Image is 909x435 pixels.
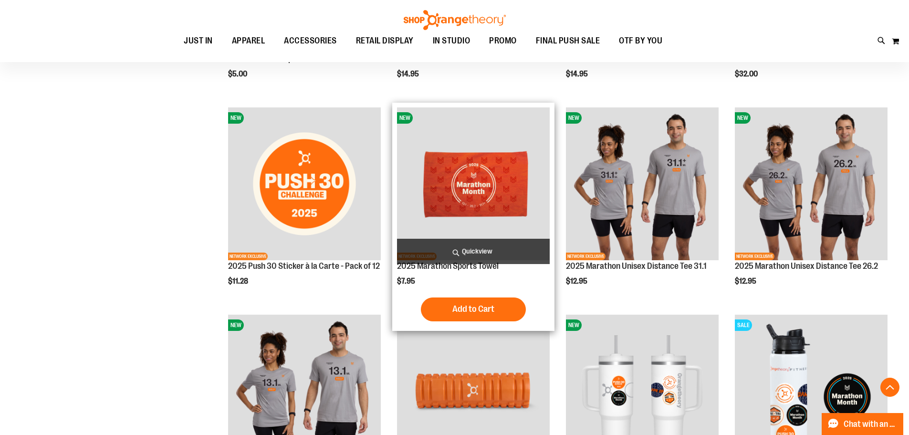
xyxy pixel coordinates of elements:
[228,319,244,331] span: NEW
[397,261,499,271] a: 2025 Marathon Sports Towel
[844,420,898,429] span: Chat with an Expert
[421,297,526,321] button: Add to Cart
[526,30,610,52] a: FINAL PUSH SALE
[609,30,672,52] a: OTF BY YOU
[735,319,752,331] span: SALE
[566,112,582,124] span: NEW
[397,107,550,260] img: 2025 Marathon Sports Towel
[619,30,662,52] span: OTF BY YOU
[735,112,751,124] span: NEW
[566,107,719,260] img: 2025 Marathon Unisex Distance Tee 31.1
[228,277,250,286] span: $11.28
[397,112,413,124] span: NEW
[397,107,550,262] a: 2025 Marathon Sports TowelNEWNETWORK EXCLUSIVE
[228,253,268,260] span: NETWORK EXCLUSIVE
[566,70,589,78] span: $14.95
[174,30,222,52] a: JUST IN
[228,107,381,262] a: 2025 Push 30 Sticker à la Carte - Pack of 12NEWNETWORK EXCLUSIVE
[566,261,707,271] a: 2025 Marathon Unisex Distance Tee 31.1
[274,30,346,52] a: ACCESSORIES
[735,277,758,286] span: $12.95
[880,378,899,397] button: Back To Top
[566,107,719,262] a: 2025 Marathon Unisex Distance Tee 31.1NEWNETWORK EXCLUSIVE
[489,30,517,52] span: PROMO
[452,304,494,314] span: Add to Cart
[566,277,589,286] span: $12.95
[223,103,386,310] div: product
[184,30,213,52] span: JUST IN
[433,30,470,52] span: IN STUDIO
[222,30,275,52] a: APPAREL
[356,30,414,52] span: RETAIL DISPLAY
[566,319,582,331] span: NEW
[346,30,423,52] a: RETAIL DISPLAY
[735,107,888,260] img: 2025 Marathon Unisex Distance Tee 26.2
[392,103,554,331] div: product
[397,239,550,264] a: Quickview
[536,30,600,52] span: FINAL PUSH SALE
[232,30,265,52] span: APPAREL
[397,277,417,286] span: $7.95
[228,107,381,260] img: 2025 Push 30 Sticker à la Carte - Pack of 12
[423,30,480,52] a: IN STUDIO
[730,103,892,310] div: product
[402,10,507,30] img: Shop Orangetheory
[228,70,249,78] span: $5.00
[284,30,337,52] span: ACCESSORIES
[228,112,244,124] span: NEW
[735,253,774,260] span: NETWORK EXCLUSIVE
[480,30,526,52] a: PROMO
[228,261,380,271] a: 2025 Push 30 Sticker à la Carte - Pack of 12
[566,253,606,260] span: NETWORK EXCLUSIVE
[735,70,759,78] span: $32.00
[735,261,878,271] a: 2025 Marathon Unisex Distance Tee 26.2
[561,103,723,310] div: product
[822,413,904,435] button: Chat with an Expert
[735,107,888,262] a: 2025 Marathon Unisex Distance Tee 26.2NEWNETWORK EXCLUSIVE
[397,70,420,78] span: $14.95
